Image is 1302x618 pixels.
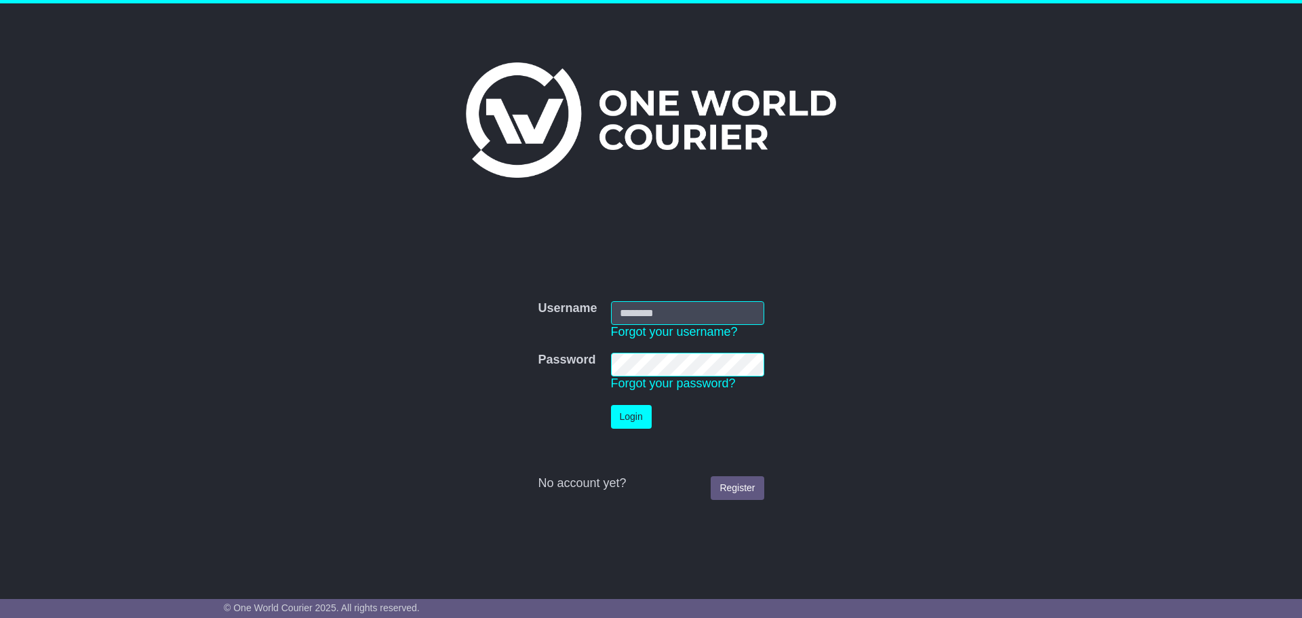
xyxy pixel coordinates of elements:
button: Login [611,405,652,429]
div: No account yet? [538,476,764,491]
label: Password [538,353,595,368]
a: Register [711,476,764,500]
img: One World [466,62,836,178]
a: Forgot your password? [611,376,736,390]
a: Forgot your username? [611,325,738,339]
span: © One World Courier 2025. All rights reserved. [224,602,420,613]
label: Username [538,301,597,316]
